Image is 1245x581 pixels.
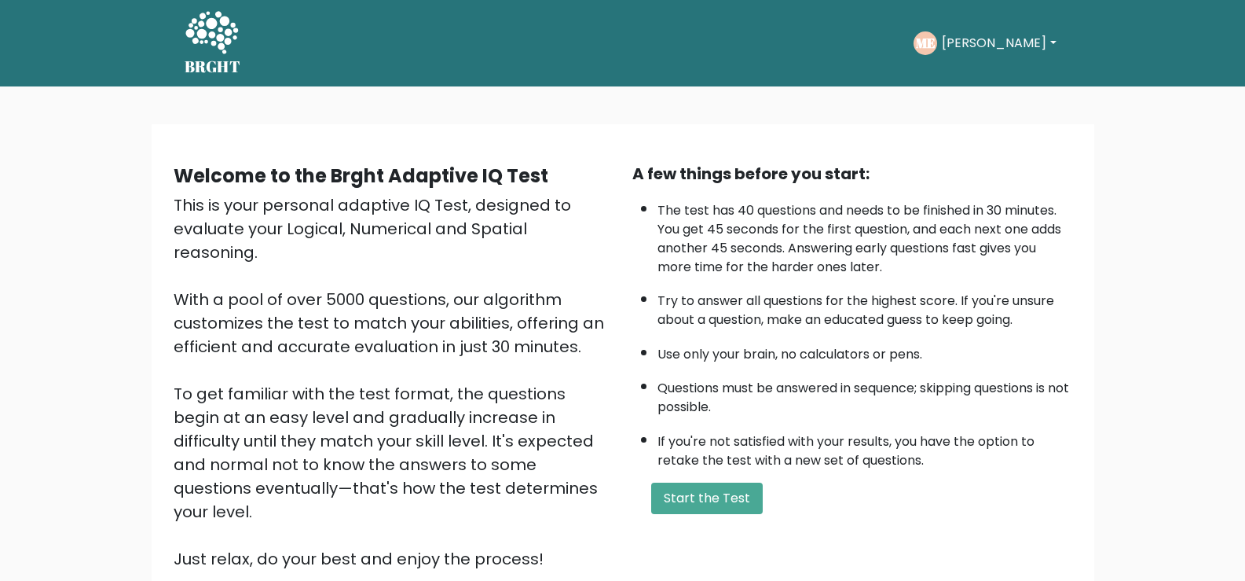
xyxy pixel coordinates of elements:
[657,284,1072,329] li: Try to answer all questions for the highest score. If you're unsure about a question, make an edu...
[174,163,548,189] b: Welcome to the Brght Adaptive IQ Test
[185,57,241,76] h5: BRGHT
[916,34,936,52] text: ME
[657,371,1072,417] li: Questions must be answered in sequence; skipping questions is not possible.
[185,6,241,80] a: BRGHT
[632,162,1072,186] div: A few things before you start:
[937,33,1060,53] button: [PERSON_NAME]
[657,193,1072,277] li: The test has 40 questions and needs to be finished in 30 minutes. You get 45 seconds for the firs...
[657,337,1072,364] li: Use only your brain, no calculators or pens.
[174,193,613,571] div: This is your personal adaptive IQ Test, designed to evaluate your Logical, Numerical and Spatial ...
[657,425,1072,470] li: If you're not satisfied with your results, you have the option to retake the test with a new set ...
[651,483,763,514] button: Start the Test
